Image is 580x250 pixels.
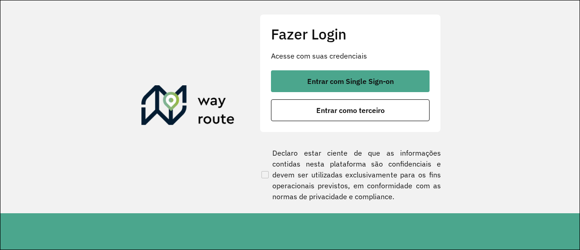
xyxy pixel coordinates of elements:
label: Declaro estar ciente de que as informações contidas nesta plataforma são confidenciais e devem se... [260,147,441,202]
span: Entrar como terceiro [316,107,385,114]
h2: Fazer Login [271,25,430,43]
p: Acesse com suas credenciais [271,50,430,61]
span: Entrar com Single Sign-on [307,78,394,85]
button: button [271,70,430,92]
button: button [271,99,430,121]
img: Roteirizador AmbevTech [141,85,235,129]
